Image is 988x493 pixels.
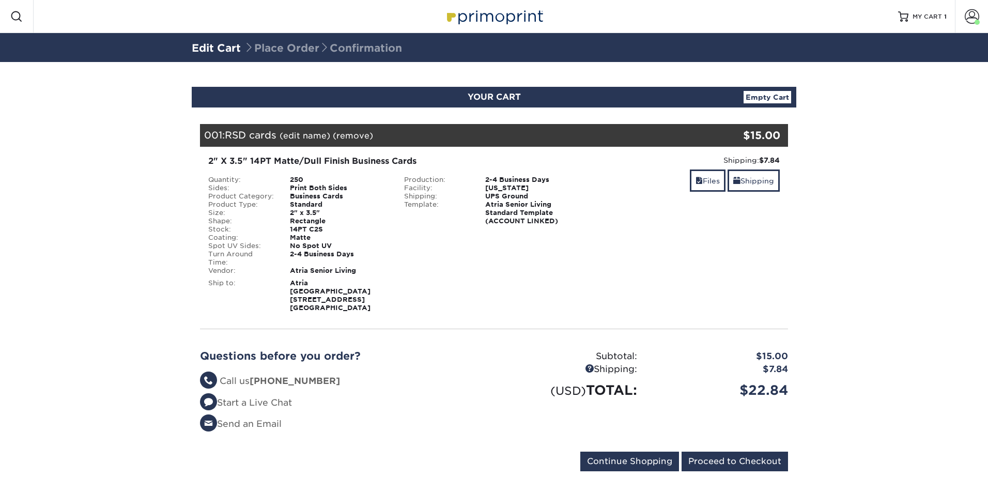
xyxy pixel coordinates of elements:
div: Shipping: [599,155,780,165]
div: $15.00 [690,128,780,143]
span: shipping [733,177,740,185]
div: $7.84 [645,363,796,376]
div: Shipping: [494,363,645,376]
small: (USD) [550,384,586,397]
div: No Spot UV [282,242,396,250]
div: Production: [396,176,478,184]
span: YOUR CART [468,92,521,102]
a: Edit Cart [192,42,241,54]
div: $22.84 [645,380,796,400]
div: [US_STATE] [477,184,592,192]
div: 14PT C2S [282,225,396,234]
div: Atria Senior Living [282,267,396,275]
div: Business Cards [282,192,396,201]
div: 2-4 Business Days [477,176,592,184]
div: 2" x 3.5" [282,209,396,217]
span: RSD cards [225,129,276,141]
div: Ship to: [200,279,282,312]
div: Spot UV Sides: [200,242,282,250]
a: Start a Live Chat [200,397,292,408]
div: 001: [200,124,690,147]
span: 1 [944,13,947,20]
a: Send an Email [200,419,282,429]
div: 2" X 3.5" 14PT Matte/Dull Finish Business Cards [208,155,584,167]
div: Coating: [200,234,282,242]
span: Place Order Confirmation [244,42,402,54]
div: Shipping: [396,192,478,201]
div: $15.00 [645,350,796,363]
div: Rectangle [282,217,396,225]
span: MY CART [913,12,942,21]
div: Vendor: [200,267,282,275]
li: Call us [200,375,486,388]
strong: [PHONE_NUMBER] [250,376,340,386]
div: Facility: [396,184,478,192]
span: files [696,177,703,185]
strong: $7.84 [759,156,780,164]
div: Sides: [200,184,282,192]
a: (edit name) [280,131,330,141]
div: 250 [282,176,396,184]
a: Empty Cart [744,91,791,103]
img: Primoprint [442,5,546,27]
div: Atria Senior Living Standard Template (ACCOUNT LINKED) [477,201,592,225]
input: Continue Shopping [580,452,679,471]
input: Proceed to Checkout [682,452,788,471]
div: Template: [396,201,478,225]
div: Quantity: [200,176,282,184]
div: Subtotal: [494,350,645,363]
div: 2-4 Business Days [282,250,396,267]
h2: Questions before you order? [200,350,486,362]
div: Product Type: [200,201,282,209]
a: Shipping [728,170,780,192]
div: Shape: [200,217,282,225]
div: Matte [282,234,396,242]
strong: Atria [GEOGRAPHIC_DATA] [STREET_ADDRESS] [GEOGRAPHIC_DATA] [290,279,371,312]
div: Turn Around Time: [200,250,282,267]
a: Files [690,170,725,192]
div: TOTAL: [494,380,645,400]
div: Product Category: [200,192,282,201]
div: UPS Ground [477,192,592,201]
div: Print Both Sides [282,184,396,192]
div: Size: [200,209,282,217]
div: Standard [282,201,396,209]
a: (remove) [333,131,373,141]
div: Stock: [200,225,282,234]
